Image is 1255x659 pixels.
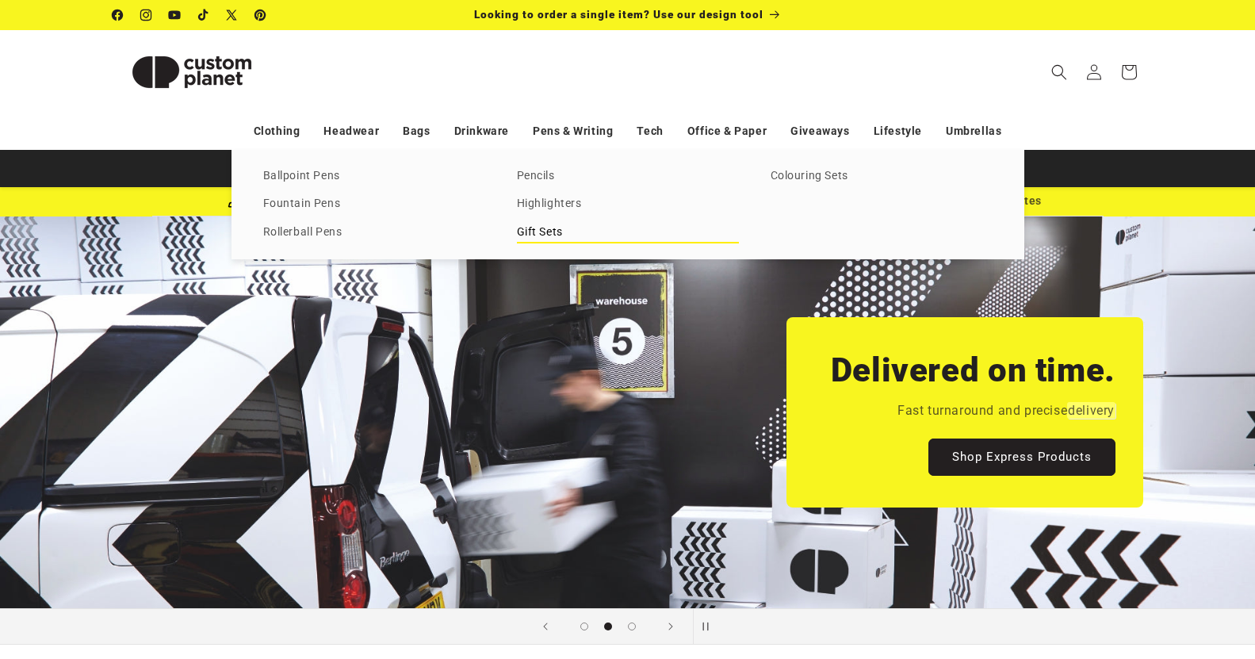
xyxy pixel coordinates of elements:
[454,117,509,145] a: Drinkware
[874,117,922,145] a: Lifestyle
[1042,55,1077,90] summary: Search
[263,222,485,243] a: Rollerball Pens
[771,166,993,187] a: Colouring Sets
[1067,402,1115,419] em: delivery
[637,117,663,145] a: Tech
[528,609,563,644] button: Previous slide
[653,609,688,644] button: Next slide
[946,117,1001,145] a: Umbrellas
[517,222,739,243] a: Gift Sets
[897,400,1115,423] p: Fast turnaround and precise
[263,166,485,187] a: Ballpoint Pens
[687,117,767,145] a: Office & Paper
[790,117,849,145] a: Giveaways
[254,117,300,145] a: Clothing
[113,36,271,108] img: Custom Planet
[533,117,613,145] a: Pens & Writing
[474,8,763,21] span: Looking to order a single item? Use our design tool
[620,615,644,638] button: Load slide 3 of 3
[517,193,739,215] a: Highlighters
[323,117,379,145] a: Headwear
[974,488,1255,659] iframe: Chat Widget
[572,615,596,638] button: Load slide 1 of 3
[928,439,1115,476] a: Shop Express Products
[263,193,485,215] a: Fountain Pens
[403,117,430,145] a: Bags
[106,30,277,113] a: Custom Planet
[693,609,728,644] button: Pause slideshow
[830,349,1115,392] h2: Delivered on time.
[517,166,739,187] a: Pencils
[974,488,1255,659] div: 聊天小组件
[596,615,620,638] button: Load slide 2 of 3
